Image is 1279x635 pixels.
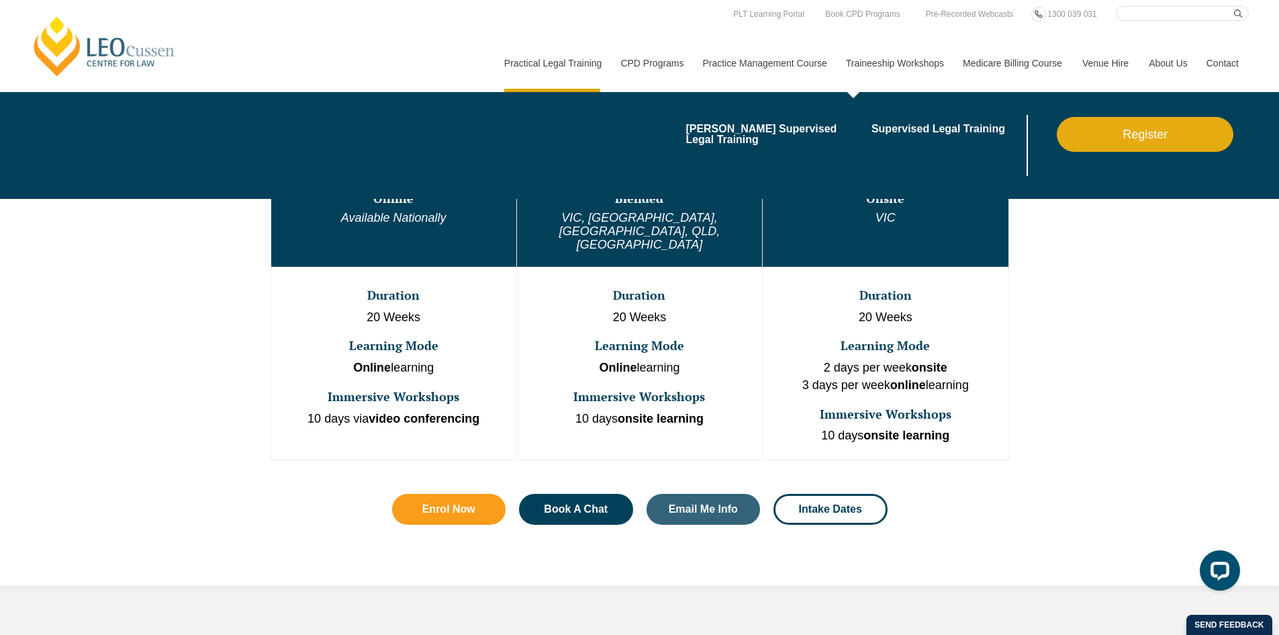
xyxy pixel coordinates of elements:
[599,361,636,374] strong: Online
[764,359,1006,394] p: 2 days per week 3 days per week learning
[494,34,611,92] a: Practical Legal Training
[519,494,633,525] a: Book A Chat
[875,211,896,224] em: VIC
[273,339,515,353] h3: Learning Mode
[1196,34,1249,92] a: Contact
[273,359,515,377] p: learning
[799,504,862,515] span: Intake Dates
[273,411,515,428] p: 10 days via
[392,494,506,525] a: Enrol Now
[273,309,515,327] p: 20 Weeks
[1057,117,1233,152] a: Register
[693,34,836,92] a: Practice Management Course
[764,289,1006,302] h3: Duration
[685,124,862,145] a: [PERSON_NAME] Supervised Legal Training
[422,504,475,515] span: Enrol Now
[273,192,515,206] h3: Online
[618,412,704,425] strong: onsite learning
[822,7,903,22] a: Book CPD Programs
[647,494,761,525] a: Email Me Info
[1139,34,1196,92] a: About Us
[912,361,947,374] strong: onsite
[544,504,608,515] span: Book A Chat
[1047,9,1096,19] span: 1300 039 031
[953,34,1072,92] a: Medicare Billing Course
[518,390,761,404] h3: Immersive Workshops
[764,192,1006,206] h3: Onsite
[518,411,761,428] p: 10 days
[273,289,515,302] h3: Duration
[890,378,926,392] strong: online
[518,339,761,353] h3: Learning Mode
[871,124,1024,134] a: Supervised Legal Training
[764,309,1006,327] p: 20 Weeks
[30,15,179,78] a: [PERSON_NAME] Centre for Law
[764,408,1006,421] h3: Immersive Workshops
[369,412,479,425] strong: video conferencing
[1072,34,1139,92] a: Venue Hire
[353,361,391,374] strong: Online
[863,429,949,442] strong: onsite learning
[273,390,515,404] h3: Immersive Workshops
[559,211,720,251] em: VIC, [GEOGRAPHIC_DATA], [GEOGRAPHIC_DATA], QLD, [GEOGRAPHIC_DATA]
[1189,545,1245,601] iframe: LiveChat chat widget
[610,34,692,92] a: CPD Programs
[518,359,761,377] p: learning
[773,494,888,525] a: Intake Dates
[922,7,1017,22] a: Pre-Recorded Webcasts
[669,504,738,515] span: Email Me Info
[836,34,953,92] a: Traineeship Workshops
[518,309,761,327] p: 20 Weeks
[730,7,808,22] a: PLT Learning Portal
[518,192,761,206] h3: Blended
[764,339,1006,353] h3: Learning Mode
[764,427,1006,445] p: 10 days
[1044,7,1100,22] a: 1300 039 031
[518,289,761,302] h3: Duration
[341,211,446,224] em: Available Nationally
